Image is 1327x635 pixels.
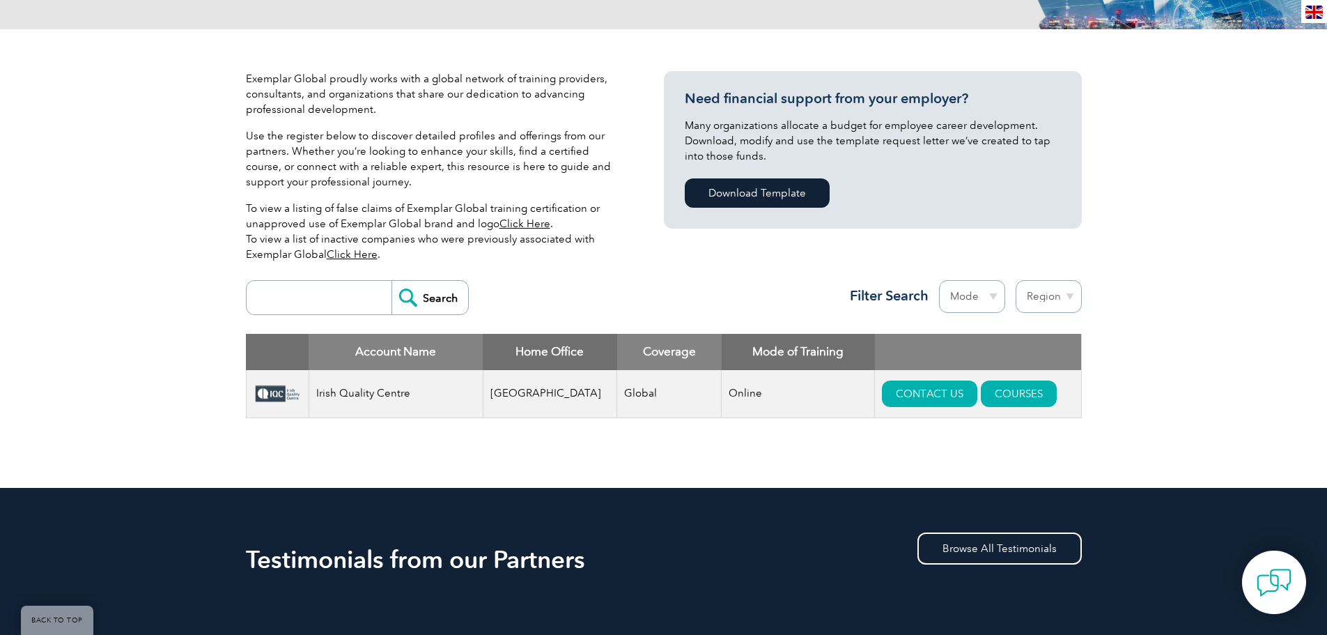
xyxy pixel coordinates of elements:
[722,370,875,418] td: Online
[483,334,617,370] th: Home Office: activate to sort column ascending
[617,334,722,370] th: Coverage: activate to sort column ascending
[882,381,977,407] a: CONTACT US
[841,287,929,305] h3: Filter Search
[617,370,722,418] td: Global
[483,370,617,418] td: [GEOGRAPHIC_DATA]
[685,90,1061,107] h3: Need financial support from your employer?
[685,178,830,208] a: Download Template
[246,549,1082,571] h2: Testimonials from our Partners
[1257,565,1291,600] img: contact-chat.png
[254,384,302,404] img: e6f09189-3a6f-eb11-a812-00224815377e-logo.png
[327,248,378,261] a: Click Here
[246,128,622,190] p: Use the register below to discover detailed profiles and offerings from our partners. Whether you...
[246,201,622,262] p: To view a listing of false claims of Exemplar Global training certification or unapproved use of ...
[309,334,483,370] th: Account Name: activate to sort column descending
[21,606,93,635] a: BACK TO TOP
[391,281,468,314] input: Search
[499,217,550,230] a: Click Here
[875,334,1081,370] th: : activate to sort column ascending
[722,334,875,370] th: Mode of Training: activate to sort column ascending
[246,71,622,117] p: Exemplar Global proudly works with a global network of training providers, consultants, and organ...
[309,370,483,418] td: Irish Quality Centre
[685,118,1061,164] p: Many organizations allocate a budget for employee career development. Download, modify and use th...
[981,381,1057,407] a: COURSES
[917,533,1082,565] a: Browse All Testimonials
[1305,6,1323,19] img: en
